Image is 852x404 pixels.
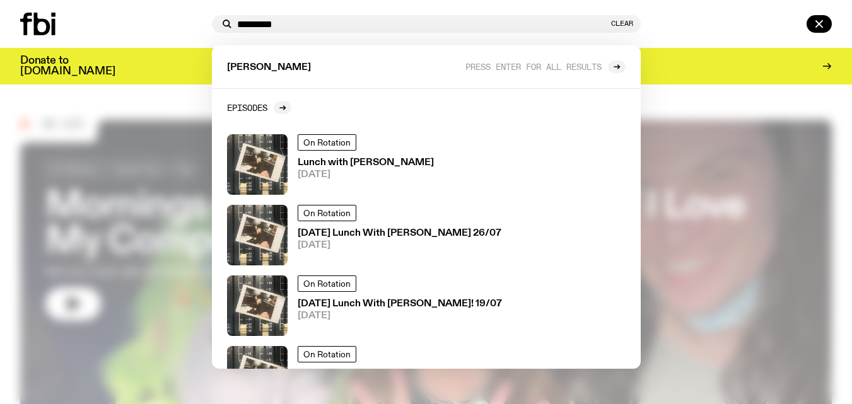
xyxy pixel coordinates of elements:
[222,129,631,200] a: A polaroid of Ella Avni in the studio on top of the mixer which is also located in the studio. On...
[227,205,288,265] img: A polaroid of Ella Avni in the studio on top of the mixer which is also located in the studio.
[465,61,626,73] a: Press enter for all results
[298,170,434,180] span: [DATE]
[298,158,434,168] h3: Lunch with [PERSON_NAME]
[465,62,602,71] span: Press enter for all results
[227,275,288,336] img: A polaroid of Ella Avni in the studio on top of the mixer which is also located in the studio.
[227,101,291,114] a: Episodes
[611,20,633,27] button: Clear
[298,299,502,309] h3: [DATE] Lunch With [PERSON_NAME]! 19/07
[227,63,311,72] span: [PERSON_NAME]
[227,103,267,112] h2: Episodes
[227,134,288,195] img: A polaroid of Ella Avni in the studio on top of the mixer which is also located in the studio.
[298,229,501,238] h3: [DATE] Lunch With [PERSON_NAME] 26/07
[222,200,631,270] a: A polaroid of Ella Avni in the studio on top of the mixer which is also located in the studio. On...
[20,55,115,77] h3: Donate to [DOMAIN_NAME]
[298,241,501,250] span: [DATE]
[222,270,631,341] a: A polaroid of Ella Avni in the studio on top of the mixer which is also located in the studio. On...
[298,311,502,321] span: [DATE]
